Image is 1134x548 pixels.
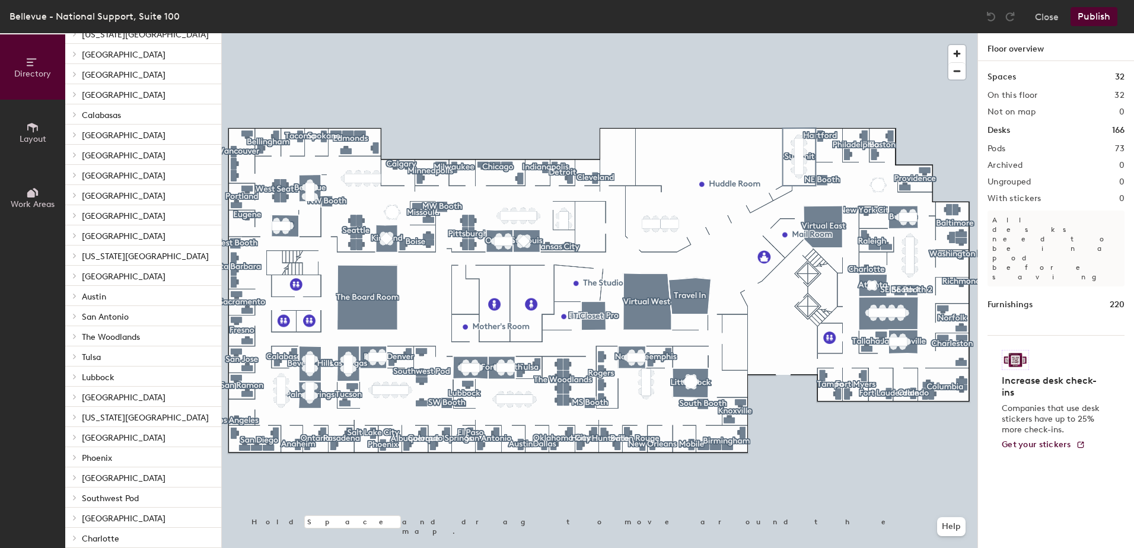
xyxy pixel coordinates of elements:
[988,194,1041,203] h2: With stickers
[1002,440,1085,450] a: Get your stickers
[82,453,112,463] span: Phoenix
[1002,375,1103,399] h4: Increase desk check-ins
[82,473,165,483] span: [GEOGRAPHIC_DATA]
[988,298,1033,311] h1: Furnishings
[1002,439,1071,450] span: Get your stickers
[82,352,101,362] span: Tulsa
[1115,144,1125,154] h2: 73
[82,211,165,221] span: [GEOGRAPHIC_DATA]
[82,70,165,80] span: [GEOGRAPHIC_DATA]
[1119,161,1125,170] h2: 0
[14,69,51,79] span: Directory
[1115,71,1125,84] h1: 32
[82,30,209,40] span: [US_STATE][GEOGRAPHIC_DATA]
[1004,11,1016,23] img: Redo
[82,393,165,403] span: [GEOGRAPHIC_DATA]
[82,292,106,302] span: Austin
[1119,177,1125,187] h2: 0
[82,171,165,181] span: [GEOGRAPHIC_DATA]
[988,211,1125,286] p: All desks need to be in a pod before saving
[988,107,1036,117] h2: Not on map
[1114,91,1125,100] h2: 32
[988,177,1031,187] h2: Ungrouped
[988,71,1016,84] h1: Spaces
[82,191,165,201] span: [GEOGRAPHIC_DATA]
[82,231,165,241] span: [GEOGRAPHIC_DATA]
[82,493,139,504] span: Southwest Pod
[978,33,1134,61] h1: Floor overview
[1110,298,1125,311] h1: 220
[1119,194,1125,203] h2: 0
[82,50,165,60] span: [GEOGRAPHIC_DATA]
[82,372,114,383] span: Lubbock
[988,161,1022,170] h2: Archived
[82,534,119,544] span: Charlotte
[82,90,165,100] span: [GEOGRAPHIC_DATA]
[82,514,165,524] span: [GEOGRAPHIC_DATA]
[988,144,1005,154] h2: Pods
[20,134,46,144] span: Layout
[988,124,1010,137] h1: Desks
[82,151,165,161] span: [GEOGRAPHIC_DATA]
[1035,7,1059,26] button: Close
[9,9,180,24] div: Bellevue - National Support, Suite 100
[1112,124,1125,137] h1: 166
[937,517,966,536] button: Help
[11,199,55,209] span: Work Areas
[82,413,209,423] span: [US_STATE][GEOGRAPHIC_DATA]
[82,110,121,120] span: Calabasas
[82,251,209,262] span: [US_STATE][GEOGRAPHIC_DATA]
[1071,7,1117,26] button: Publish
[1119,107,1125,117] h2: 0
[82,312,129,322] span: San Antonio
[82,433,165,443] span: [GEOGRAPHIC_DATA]
[988,91,1038,100] h2: On this floor
[82,130,165,141] span: [GEOGRAPHIC_DATA]
[1002,350,1029,370] img: Sticker logo
[82,332,140,342] span: The Woodlands
[1002,403,1103,435] p: Companies that use desk stickers have up to 25% more check-ins.
[985,11,997,23] img: Undo
[82,272,165,282] span: [GEOGRAPHIC_DATA]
